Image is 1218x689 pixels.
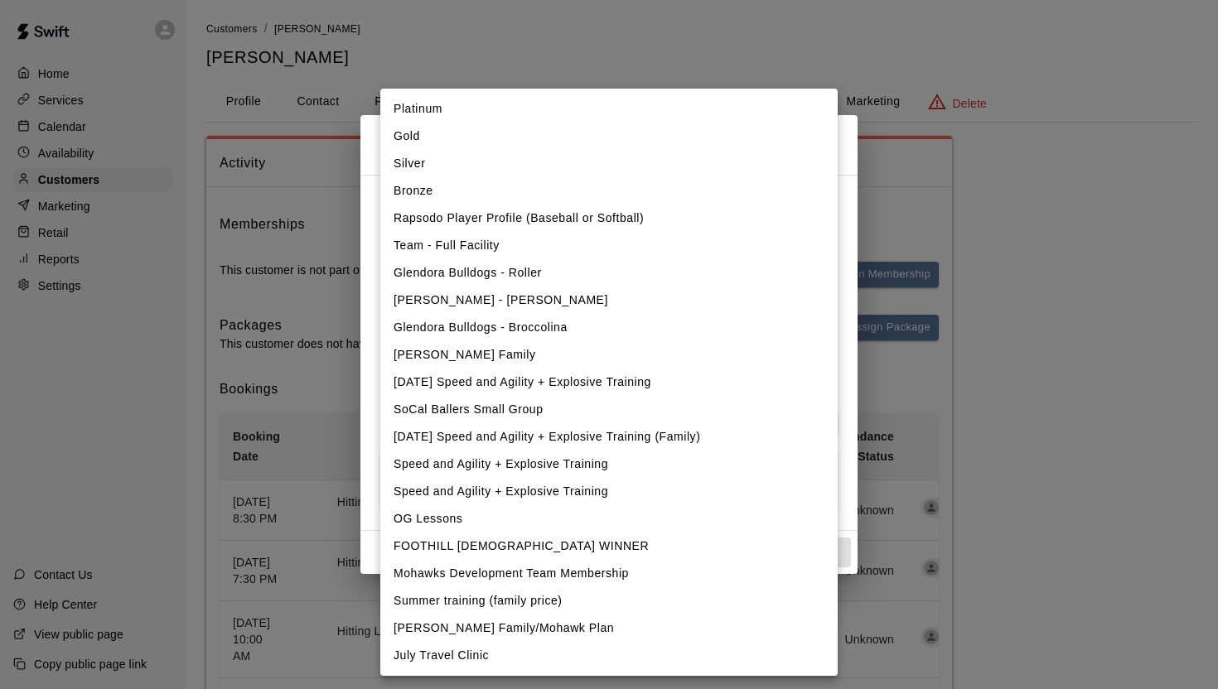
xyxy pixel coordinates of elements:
li: Summer training (family price) [380,587,838,614]
li: Silver [380,150,838,177]
li: OG Lessons [380,505,838,532]
li: [PERSON_NAME] Family/Mohawk Plan [380,614,838,642]
li: Team - Full Facility [380,232,838,259]
li: SoCal Ballers Small Group [380,396,838,423]
li: [DATE] Speed and Agility + Explosive Training (Family) [380,423,838,450]
li: [DATE] Speed and Agility + Explosive Training [380,369,838,396]
li: Glendora Bulldogs - Broccolina [380,314,838,341]
li: Bronze [380,177,838,205]
li: Platinum [380,95,838,123]
li: [PERSON_NAME] Family [380,341,838,369]
li: Mohawks Development Team Membership [380,560,838,587]
li: Gold [380,123,838,150]
li: Speed and Agility + Explosive Training [380,478,838,505]
li: FOOTHILL [DEMOGRAPHIC_DATA] WINNER [380,532,838,560]
li: Speed and Agility + Explosive Training [380,450,838,478]
li: Glendora Bulldogs - Roller [380,259,838,287]
li: Rapsodo Player Profile (Baseball or Softball) [380,205,838,232]
li: [PERSON_NAME] - [PERSON_NAME] [380,287,838,314]
li: July Travel Clinic [380,642,838,669]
